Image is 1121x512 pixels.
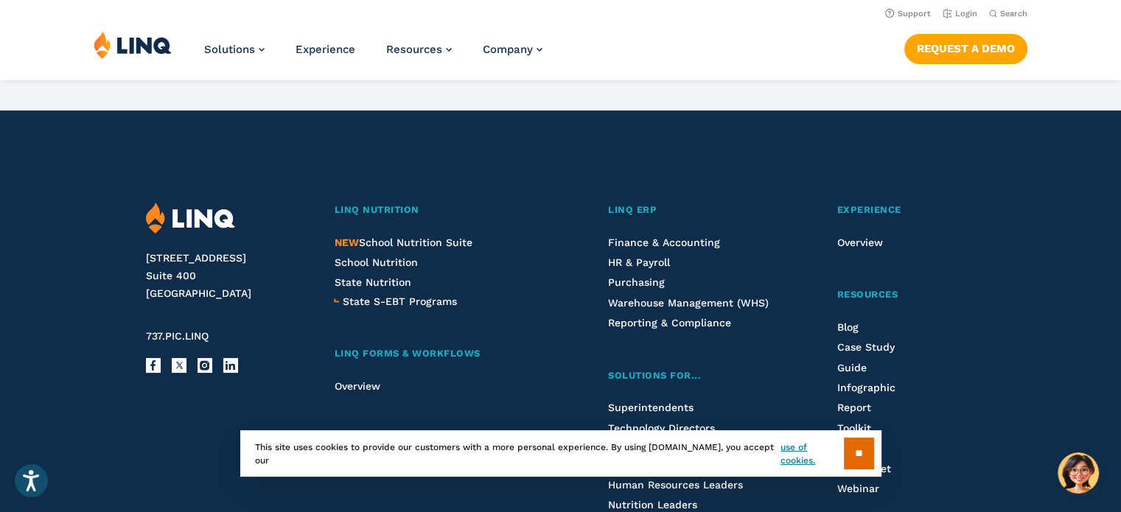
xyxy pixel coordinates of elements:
span: Company [483,43,533,56]
a: Solutions [204,43,265,56]
a: Blog [837,321,858,333]
a: Login [943,9,977,18]
a: Facebook [146,358,161,373]
span: School Nutrition Suite [334,236,472,248]
a: Superintendents [608,401,694,413]
a: use of cookies. [780,441,843,467]
span: LINQ Forms & Workflows [334,348,480,359]
a: Infographic [837,382,895,393]
img: LINQ | K‑12 Software [146,203,235,234]
span: Search [1000,9,1027,18]
nav: Primary Navigation [204,31,542,80]
span: State S-EBT Programs [342,295,456,307]
span: Resources [386,43,442,56]
a: Instagram [198,358,212,373]
a: Support [885,9,931,18]
a: Warehouse Management (WHS) [608,297,769,309]
a: Reporting & Compliance [608,317,731,329]
span: Resources [837,289,898,300]
span: LINQ Nutrition [334,204,419,215]
a: Guide [837,362,866,374]
a: Experience [837,203,975,218]
a: Purchasing [608,276,665,288]
a: School Nutrition [334,256,417,268]
a: X [172,358,186,373]
a: LINQ ERP [608,203,775,218]
nav: Button Navigation [904,31,1027,63]
a: Overview [837,236,882,248]
a: Resources [837,287,975,303]
a: Report [837,401,870,413]
span: Solutions [204,43,255,56]
a: Company [483,43,542,56]
a: Nutrition Leaders [608,499,697,511]
span: Experience [837,204,901,215]
a: Finance & Accounting [608,236,720,248]
address: [STREET_ADDRESS] Suite 400 [GEOGRAPHIC_DATA] [146,250,307,302]
a: Resources [386,43,452,56]
span: LINQ ERP [608,204,657,215]
img: LINQ | K‑12 Software [94,31,172,59]
a: NEWSchool Nutrition Suite [334,236,472,248]
a: Technology Directors [608,422,715,434]
a: LINQ Forms & Workflows [334,346,546,362]
button: Hello, have a question? Let’s chat. [1058,452,1099,494]
div: This site uses cookies to provide our customers with a more personal experience. By using [DOMAIN... [240,430,881,477]
a: State Nutrition [334,276,411,288]
a: Request a Demo [904,34,1027,63]
a: Overview [334,380,380,392]
a: LinkedIn [223,358,238,373]
a: Experience [296,43,355,56]
a: State S-EBT Programs [342,293,456,309]
a: Case Study [837,341,894,353]
a: LINQ Nutrition [334,203,546,218]
a: Toolkit [837,422,870,434]
a: HR & Payroll [608,256,670,268]
span: 737.PIC.LINQ [146,330,209,342]
button: Open Search Bar [989,8,1027,19]
span: NEW [334,236,358,248]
